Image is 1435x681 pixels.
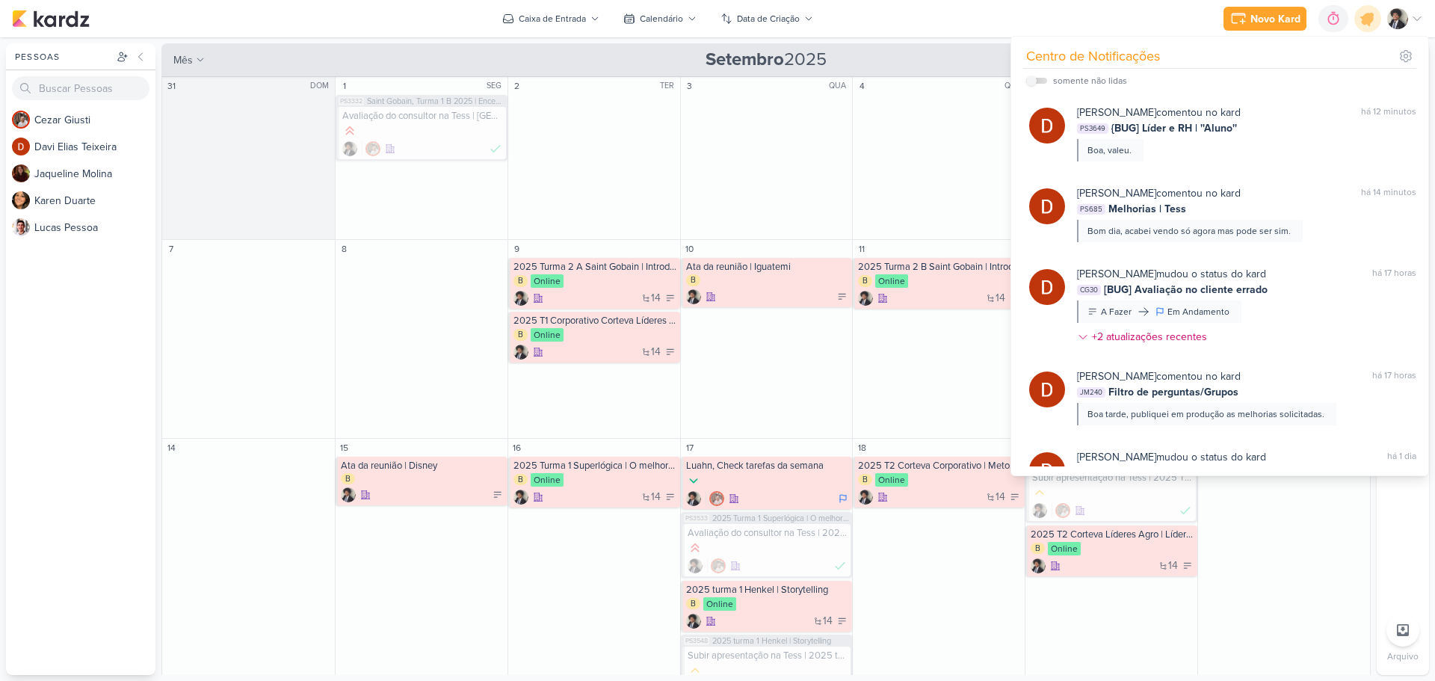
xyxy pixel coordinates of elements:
[688,540,703,555] div: Prioridade Alta
[706,491,724,506] div: Colaboradores: Cezar Giusti
[1168,561,1178,571] span: 14
[1048,542,1081,555] div: Online
[688,663,703,678] div: Prioridade Média
[686,614,701,629] img: Pedro Luahn Simões
[1077,105,1241,120] div: comentou no kard
[875,274,908,288] div: Online
[1372,266,1416,282] div: há 17 horas
[1182,561,1193,571] div: A Fazer
[1031,543,1045,555] div: B
[858,261,1022,273] div: 2025 Turma 2 B Saint Gobain | Introdução ao Projeto de estágio
[164,241,179,256] div: 7
[686,289,701,304] div: Criador(a): Pedro Luahn Simões
[339,97,364,105] span: PS3332
[651,347,661,357] span: 14
[341,487,356,502] img: Pedro Luahn Simões
[665,347,676,357] div: A Fazer
[854,440,869,455] div: 18
[686,261,850,273] div: Ata da reunião | Iguatemi
[1087,224,1291,238] div: Bom dia, acabei vendo só agora mas pode ser sim.
[490,141,502,156] div: Finalizado
[834,558,846,573] div: Finalizado
[1108,201,1186,217] span: Melhorias | Tess
[1077,369,1241,384] div: comentou no kard
[686,598,700,610] div: B
[12,191,30,209] img: Karen Duarte
[1077,285,1101,295] span: CG30
[337,241,352,256] div: 8
[513,261,677,273] div: 2025 Turma 2 A Saint Gobain | Introdução ao projeto de Estágio
[12,164,30,182] img: Jaqueline Molina
[709,491,724,506] img: Cezar Giusti
[12,50,114,64] div: Pessoas
[513,291,528,306] div: Criador(a): Pedro Luahn Simões
[686,584,850,596] div: 2025 turma 1 Henkel | Storytelling
[837,616,848,626] div: A Fazer
[342,141,357,156] div: Criador(a): Pedro Luahn Simões
[510,241,525,256] div: 9
[686,491,701,506] div: Criador(a): Pedro Luahn Simões
[510,78,525,93] div: 2
[173,52,193,68] span: mês
[1029,188,1065,224] img: Davi Elias Teixeira
[1087,144,1132,157] div: Boa, valeu.
[1031,558,1046,573] img: Pedro Luahn Simões
[711,558,726,573] img: Cezar Giusti
[712,637,831,645] span: 2025 turma 1 Henkel | Storytelling
[34,220,155,235] div: L u c a s P e s s o a
[1010,492,1020,502] div: A Fazer
[1109,465,1286,481] span: Inclusão de líderes pelos estagiários
[513,460,677,472] div: 2025 Turma 1 Superlógica | O melhor do Conflito
[839,493,848,505] div: Em Andamento
[531,473,564,487] div: Online
[1029,269,1065,305] img: Davi Elias Teixeira
[12,138,30,155] img: Davi Elias Teixeira
[858,291,873,306] div: Criador(a): Pedro Luahn Simões
[1052,503,1070,518] div: Colaboradores: Cezar Giusti
[1029,452,1065,488] img: Davi Elias Teixeira
[682,241,697,256] div: 10
[1032,485,1047,500] div: Prioridade Média
[686,491,701,506] img: Pedro Luahn Simões
[513,329,528,341] div: B
[1077,266,1266,282] div: mudou o status do kard
[684,514,709,523] span: PS3533
[34,112,155,128] div: C e z a r G i u s t i
[1077,387,1105,398] span: JM240
[686,460,850,472] div: Luahn, Check tarefas da semana
[1031,558,1046,573] div: Criador(a): Pedro Luahn Simões
[665,492,676,502] div: A Fazer
[686,274,700,286] div: B
[513,474,528,486] div: B
[684,637,709,645] span: PS3548
[341,473,355,485] div: B
[342,123,357,138] div: Prioridade Alta
[341,460,504,472] div: Ata da reunião | Disney
[1029,108,1065,144] img: Davi Elias Teixeira
[1077,204,1105,215] span: PS685
[34,193,155,209] div: K a r e n D u a r t e
[682,440,697,455] div: 17
[12,218,30,236] img: Lucas Pessoa
[706,48,827,72] span: 2025
[665,293,676,303] div: A Fazer
[688,650,848,662] div: Subir apresentação na Tess | 2025 turma 1 Henkel | Storytelling
[1092,329,1210,345] div: +2 atualizações recentes
[854,78,869,93] div: 4
[1087,407,1324,421] div: Boa tarde, publiquei em produção as melhorias solicitadas.
[854,241,869,256] div: 11
[829,80,851,92] div: QUA
[858,474,872,486] div: B
[1361,105,1416,120] div: há 12 minutos
[858,490,873,505] div: Criador(a): Pedro Luahn Simões
[513,490,528,505] div: Criador(a): Pedro Luahn Simões
[712,514,850,523] span: 2025 Turma 1 Superlógica | O melhor do Conflito
[1026,46,1160,67] div: Centro de Notificações
[706,49,784,70] strong: Setembro
[164,440,179,455] div: 14
[513,315,677,327] div: 2025 T1 Corporativo Corteva Líderes | Pulso
[510,440,525,455] div: 16
[531,274,564,288] div: Online
[12,111,30,129] img: Cezar Giusti
[875,473,908,487] div: Online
